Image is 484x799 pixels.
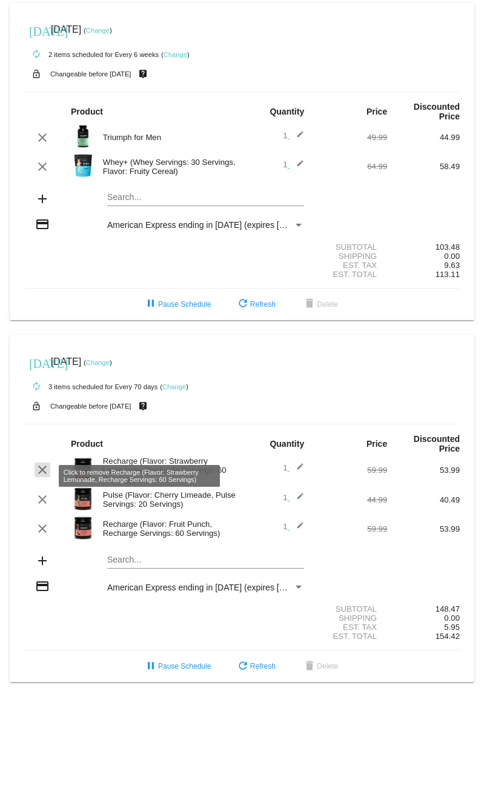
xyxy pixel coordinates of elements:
[314,252,387,261] div: Shipping
[35,130,50,145] mat-icon: clear
[290,463,304,477] mat-icon: edit
[314,162,387,171] div: 64.99
[29,66,44,82] mat-icon: lock_open
[84,27,112,34] small: ( )
[71,487,95,511] img: Pulse20S-Cherry-Limeade-Transp.png
[50,403,131,410] small: Changeable before [DATE]
[136,398,150,414] mat-icon: live_help
[164,51,187,58] a: Change
[283,463,304,472] span: 1
[134,655,220,677] button: Pause Schedule
[226,293,285,315] button: Refresh
[24,51,159,58] small: 2 items scheduled for Every 6 weeks
[134,293,220,315] button: Pause Schedule
[314,632,387,641] div: Est. Total
[71,439,103,449] strong: Product
[444,252,460,261] span: 0.00
[35,192,50,206] mat-icon: add
[29,398,44,414] mat-icon: lock_open
[414,434,460,453] strong: Discounted Price
[387,466,460,475] div: 53.99
[283,493,304,502] span: 1
[144,662,211,670] span: Pause Schedule
[366,107,387,116] strong: Price
[314,623,387,632] div: Est. Tax
[314,133,387,142] div: 49.99
[436,270,460,279] span: 113.11
[97,456,242,484] div: Recharge (Flavor: Strawberry Lemonade, Recharge Servings: 60 Servings)
[314,466,387,475] div: 59.99
[35,521,50,536] mat-icon: clear
[283,160,304,169] span: 1
[293,655,348,677] button: Delete
[387,133,460,142] div: 44.99
[35,159,50,174] mat-icon: clear
[302,660,317,674] mat-icon: delete
[366,439,387,449] strong: Price
[236,297,250,312] mat-icon: refresh
[436,632,460,641] span: 154.42
[29,47,44,62] mat-icon: autorenew
[283,131,304,140] span: 1
[35,463,50,477] mat-icon: clear
[160,383,188,390] small: ( )
[444,613,460,623] span: 0.00
[71,107,103,116] strong: Product
[35,217,50,232] mat-icon: credit_card
[35,579,50,593] mat-icon: credit_card
[444,623,460,632] span: 5.95
[226,655,285,677] button: Refresh
[290,130,304,145] mat-icon: edit
[270,107,304,116] strong: Quantity
[71,124,95,149] img: Image-1-Triumph_carousel-front-transp.png
[444,261,460,270] span: 9.63
[35,553,50,568] mat-icon: add
[414,102,460,121] strong: Discounted Price
[50,70,131,78] small: Changeable before [DATE]
[97,158,242,176] div: Whey+ (Whey Servings: 30 Servings, Flavor: Fruity Cereal)
[71,153,95,178] img: Image-1-Carousel-Whey-2lb-Fruity-Cereal-no-badge-Transp.png
[107,220,371,230] span: American Express ending in [DATE] (expires [CREDIT_CARD_DATA])
[144,297,158,312] mat-icon: pause
[387,495,460,504] div: 40.49
[314,613,387,623] div: Shipping
[387,242,460,252] div: 103.48
[97,490,242,509] div: Pulse (Flavor: Cherry Limeade, Pulse Servings: 20 Servings)
[107,193,304,202] input: Search...
[29,379,44,394] mat-icon: autorenew
[29,355,44,370] mat-icon: [DATE]
[387,524,460,533] div: 53.99
[84,359,112,366] small: ( )
[144,300,211,309] span: Pause Schedule
[290,521,304,536] mat-icon: edit
[144,660,158,674] mat-icon: pause
[161,51,190,58] small: ( )
[107,555,304,565] input: Search...
[86,359,110,366] a: Change
[314,261,387,270] div: Est. Tax
[24,383,157,390] small: 3 items scheduled for Every 70 days
[107,220,304,230] mat-select: Payment Method
[107,583,304,592] mat-select: Payment Method
[283,522,304,531] span: 1
[314,242,387,252] div: Subtotal
[314,270,387,279] div: Est. Total
[314,495,387,504] div: 44.99
[236,300,276,309] span: Refresh
[387,162,460,171] div: 58.49
[290,159,304,174] mat-icon: edit
[302,297,317,312] mat-icon: delete
[35,492,50,507] mat-icon: clear
[86,27,110,34] a: Change
[29,23,44,38] mat-icon: [DATE]
[270,439,304,449] strong: Quantity
[290,492,304,507] mat-icon: edit
[136,66,150,82] mat-icon: live_help
[314,524,387,533] div: 59.99
[302,662,338,670] span: Delete
[97,520,242,538] div: Recharge (Flavor: Fruit Punch, Recharge Servings: 60 Servings)
[107,583,371,592] span: American Express ending in [DATE] (expires [CREDIT_CARD_DATA])
[314,604,387,613] div: Subtotal
[302,300,338,309] span: Delete
[71,457,95,481] img: Recharge-60S-bottle-Image-Carousel-Strw-Lemonade.png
